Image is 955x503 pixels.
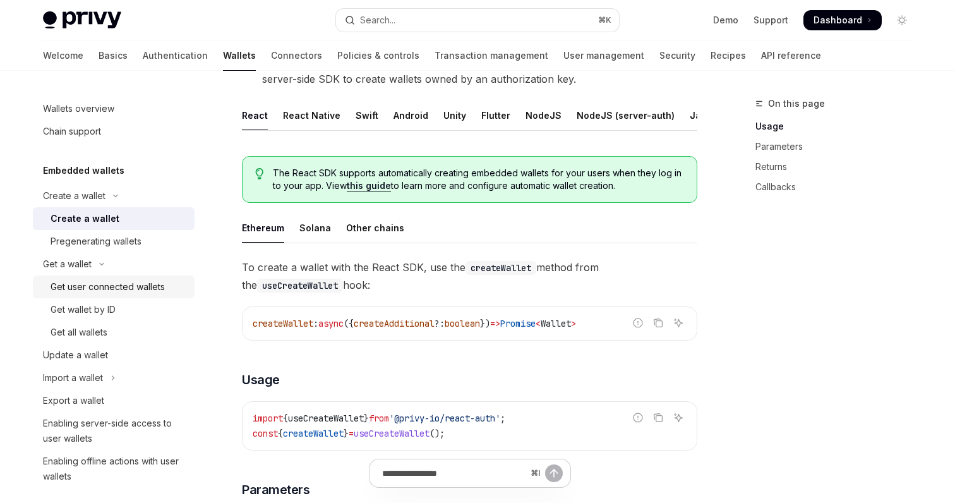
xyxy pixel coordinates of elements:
a: Get all wallets [33,321,195,344]
svg: Tip [255,168,264,179]
span: ?: [435,318,445,329]
span: } [344,428,349,439]
a: Security [659,40,695,71]
span: Wallet [541,318,571,329]
span: { [278,428,283,439]
button: Open search [336,9,619,32]
span: On this page [768,96,825,111]
a: Welcome [43,40,83,71]
span: To create a wallet with the React SDK, use the method from the hook: [242,258,697,294]
span: < [536,318,541,329]
div: Wallets overview [43,101,114,116]
div: Flutter [481,100,510,130]
span: createWallet [253,318,313,329]
a: User management [563,40,644,71]
div: Get wallet by ID [51,302,116,317]
a: Recipes [711,40,746,71]
div: NodeJS (server-auth) [577,100,675,130]
code: createWallet [465,261,536,275]
div: Java [690,100,712,130]
button: Toggle Create a wallet section [33,185,195,207]
a: Chain support [33,120,195,143]
span: (); [429,428,445,439]
a: Callbacks [755,177,922,197]
span: async [318,318,344,329]
a: Wallets [223,40,256,71]
button: Toggle dark mode [892,10,912,30]
span: ({ [344,318,354,329]
div: Ethereum [242,213,284,243]
a: Get user connected wallets [33,276,195,298]
div: Update a wallet [43,348,108,363]
a: Usage [755,116,922,136]
span: The React SDK supports automatically creating embedded wallets for your users when they log in to... [273,167,684,192]
a: Export a wallet [33,389,195,412]
span: useCreateWallet [354,428,429,439]
span: useCreateWallet [288,413,364,424]
h5: Embedded wallets [43,163,124,178]
span: '@privy-io/react-auth' [389,413,500,424]
span: Dashboard [814,14,862,27]
div: Solana [299,213,331,243]
div: Other chains [346,213,404,243]
a: Enabling server-side access to user wallets [33,412,195,450]
a: Update a wallet [33,344,195,367]
a: API reference [761,40,821,71]
a: Parameters [755,136,922,157]
a: Transaction management [435,40,548,71]
span: const [253,428,278,439]
div: Create a wallet [43,188,105,203]
div: Enabling offline actions with user wallets [43,454,187,484]
div: Get all wallets [51,325,107,340]
a: Enabling offline actions with user wallets [33,450,195,488]
div: Export a wallet [43,393,104,408]
div: Get user connected wallets [51,279,165,294]
span: = [349,428,354,439]
div: Android [393,100,428,130]
input: Ask a question... [382,459,526,487]
a: Get wallet by ID [33,298,195,321]
a: Demo [713,14,738,27]
a: this guide [347,180,391,191]
span: Promise [500,318,536,329]
span: from [369,413,389,424]
a: Connectors [271,40,322,71]
img: light logo [43,11,121,29]
div: Search... [360,13,395,28]
span: createWallet [283,428,344,439]
span: } [364,413,369,424]
div: Create a wallet [51,211,119,226]
span: createAdditional [354,318,435,329]
button: Copy the contents from the code block [650,315,666,331]
span: => [490,318,500,329]
span: ; [500,413,505,424]
div: Get a wallet [43,257,92,272]
span: }) [480,318,490,329]
span: ⌘ K [598,15,611,25]
button: Ask AI [670,409,687,426]
code: useCreateWallet [257,279,343,293]
div: Swift [356,100,378,130]
span: > [571,318,576,329]
a: Pregenerating wallets [33,230,195,253]
span: import [253,413,283,424]
span: { [283,413,288,424]
div: Unity [443,100,466,130]
div: Pregenerating wallets [51,234,141,249]
a: Authentication [143,40,208,71]
button: Toggle Import a wallet section [33,367,195,389]
button: Report incorrect code [630,315,646,331]
a: Dashboard [803,10,882,30]
a: Returns [755,157,922,177]
div: Enabling server-side access to user wallets [43,416,187,446]
div: React [242,100,268,130]
span: : [313,318,318,329]
button: Copy the contents from the code block [650,409,666,426]
a: Policies & controls [337,40,419,71]
div: React Native [283,100,340,130]
button: Ask AI [670,315,687,331]
a: Support [754,14,788,27]
a: Wallets overview [33,97,195,120]
a: Create a wallet [33,207,195,230]
div: NodeJS [526,100,562,130]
